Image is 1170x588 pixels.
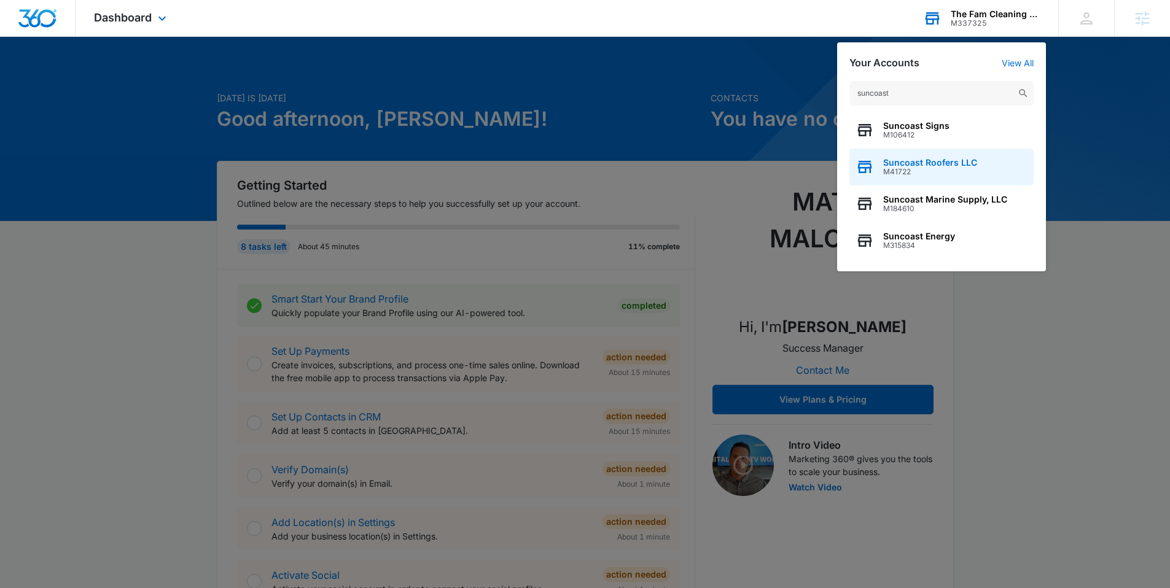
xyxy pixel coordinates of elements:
[951,9,1040,19] div: account name
[849,81,1034,106] input: Search Accounts
[849,185,1034,222] button: Suncoast Marine Supply, LLCM184610
[849,57,919,69] h2: Your Accounts
[849,112,1034,149] button: Suncoast SignsM106412
[849,222,1034,259] button: Suncoast EnergyM315834
[883,231,955,241] span: Suncoast Energy
[94,11,152,24] span: Dashboard
[883,121,950,131] span: Suncoast Signs
[883,131,950,139] span: M106412
[883,168,977,176] span: M41722
[1002,58,1034,68] a: View All
[883,158,977,168] span: Suncoast Roofers LLC
[951,19,1040,28] div: account id
[883,241,955,250] span: M315834
[849,149,1034,185] button: Suncoast Roofers LLCM41722
[883,204,1007,213] span: M184610
[883,195,1007,204] span: Suncoast Marine Supply, LLC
